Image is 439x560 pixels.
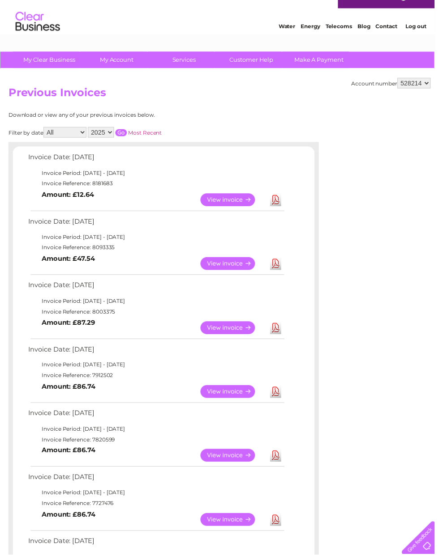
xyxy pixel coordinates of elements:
[270,4,332,16] a: 0333 014 3131
[26,541,288,557] td: Invoice Date: [DATE]
[42,516,96,524] b: Amount: £86.74
[26,363,288,374] td: Invoice Period: [DATE] - [DATE]
[273,260,284,273] a: Download
[202,389,268,402] a: View
[379,38,401,45] a: Contact
[202,325,268,338] a: View
[409,38,430,45] a: Log out
[26,412,288,428] td: Invoice Date: [DATE]
[26,428,288,439] td: Invoice Period: [DATE] - [DATE]
[42,257,96,265] b: Amount: £47.54
[273,454,284,467] a: Download
[285,52,359,69] a: Make A Payment
[26,170,288,180] td: Invoice Period: [DATE] - [DATE]
[281,38,298,45] a: Water
[329,38,356,45] a: Telecoms
[273,325,284,338] a: Download
[202,518,268,531] a: View
[149,52,223,69] a: Services
[26,374,288,385] td: Invoice Reference: 7912502
[304,38,323,45] a: Energy
[129,131,164,137] a: Most Recent
[217,52,291,69] a: Customer Help
[9,5,432,43] div: Clear Business is a trading name of Verastar Limited (registered in [GEOGRAPHIC_DATA] No. 3667643...
[42,322,96,330] b: Amount: £87.29
[9,113,244,119] div: Download or view any of your previous invoices below.
[26,299,288,310] td: Invoice Period: [DATE] - [DATE]
[13,52,87,69] a: My Clear Business
[9,88,435,105] h2: Previous Invoices
[15,23,61,51] img: logo.png
[26,180,288,191] td: Invoice Reference: 8181683
[81,52,155,69] a: My Account
[361,38,374,45] a: Blog
[26,245,288,255] td: Invoice Reference: 8093335
[26,476,288,492] td: Invoice Date: [DATE]
[273,518,284,531] a: Download
[26,153,288,170] td: Invoice Date: [DATE]
[202,195,268,208] a: View
[26,347,288,364] td: Invoice Date: [DATE]
[26,310,288,320] td: Invoice Reference: 8003375
[26,234,288,245] td: Invoice Period: [DATE] - [DATE]
[202,260,268,273] a: View
[202,454,268,467] a: View
[273,389,284,402] a: Download
[26,492,288,503] td: Invoice Period: [DATE] - [DATE]
[355,79,435,89] div: Account number
[26,282,288,299] td: Invoice Date: [DATE]
[9,128,244,139] div: Filter by date
[42,386,96,395] b: Amount: £86.74
[42,451,96,459] b: Amount: £86.74
[42,193,95,201] b: Amount: £12.64
[26,218,288,234] td: Invoice Date: [DATE]
[273,195,284,208] a: Download
[26,439,288,450] td: Invoice Reference: 7820599
[26,503,288,514] td: Invoice Reference: 7727476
